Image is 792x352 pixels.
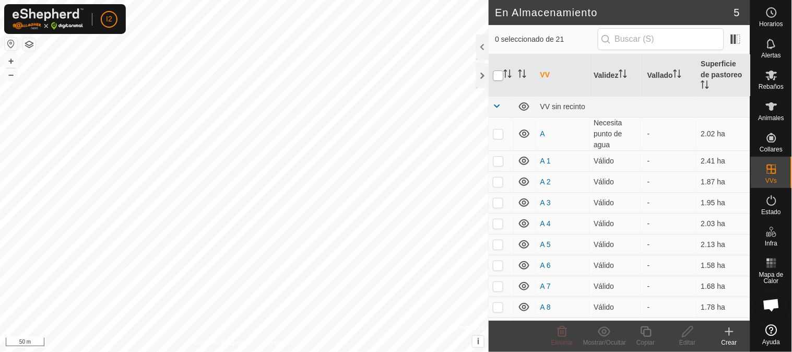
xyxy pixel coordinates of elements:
[540,198,550,207] a: A 3
[643,255,697,276] td: -
[759,115,784,121] span: Animales
[643,297,697,318] td: -
[643,150,697,171] td: -
[673,71,681,79] p-sorticon: Activar para ordenar
[696,297,750,318] td: 1.78 ha
[760,146,783,152] span: Collares
[619,71,627,79] p-sorticon: Activar para ordenar
[540,261,550,269] a: A 6
[589,192,643,213] td: Válido
[23,38,36,51] button: Capas del Mapa
[518,71,526,79] p-sorticon: Activar para ordenar
[5,68,17,81] button: –
[643,171,697,192] td: -
[696,117,750,150] td: 2.02 ha
[5,38,17,50] button: Restablecer Mapa
[759,84,784,90] span: Rebaños
[696,54,750,97] th: Superficie de pastoreo
[625,338,667,347] div: Copiar
[643,234,697,255] td: -
[191,338,251,348] a: Política de Privacidad
[5,55,17,67] button: +
[536,54,589,97] th: VV
[696,276,750,297] td: 1.68 ha
[643,213,697,234] td: -
[540,130,545,138] a: A
[643,54,697,97] th: Vallado
[643,192,697,213] td: -
[589,276,643,297] td: Válido
[495,6,734,19] h2: En Almacenamiento
[477,337,479,346] span: i
[589,150,643,171] td: Válido
[589,171,643,192] td: Válido
[540,102,746,111] div: VV sin recinto
[708,338,750,347] div: Crear
[583,338,625,347] div: Mostrar/Ocultar
[756,289,787,321] div: Chat abierto
[643,117,697,150] td: -
[643,276,697,297] td: -
[540,282,550,290] a: A 7
[263,338,298,348] a: Contáctenos
[696,234,750,255] td: 2.13 ha
[589,318,643,338] td: Válido
[760,21,783,27] span: Horarios
[762,52,781,58] span: Alertas
[696,318,750,338] td: 1.88 ha
[696,171,750,192] td: 1.87 ha
[696,150,750,171] td: 2.41 ha
[696,255,750,276] td: 1.58 ha
[551,339,573,346] span: Eliminar
[765,240,777,247] span: Infra
[540,178,550,186] a: A 2
[765,178,777,184] span: VVs
[734,5,740,20] span: 5
[696,213,750,234] td: 2.03 ha
[495,34,597,45] span: 0 seleccionado de 21
[589,117,643,150] td: Necesita punto de agua
[762,209,781,215] span: Estado
[13,8,84,30] img: Logo Gallagher
[503,71,512,79] p-sorticon: Activar para ordenar
[667,338,708,347] div: Editar
[589,213,643,234] td: Válido
[540,219,550,228] a: A 4
[598,28,724,50] input: Buscar (S)
[540,303,550,311] a: A 8
[763,339,781,345] span: Ayuda
[106,14,112,25] span: I2
[753,272,789,284] span: Mapa de Calor
[643,318,697,338] td: -
[472,336,484,347] button: i
[589,297,643,318] td: Válido
[589,54,643,97] th: Validez
[701,82,709,90] p-sorticon: Activar para ordenar
[751,320,792,349] a: Ayuda
[589,234,643,255] td: Válido
[540,157,550,165] a: A 1
[540,240,550,249] a: A 5
[696,192,750,213] td: 1.95 ha
[589,255,643,276] td: Válido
